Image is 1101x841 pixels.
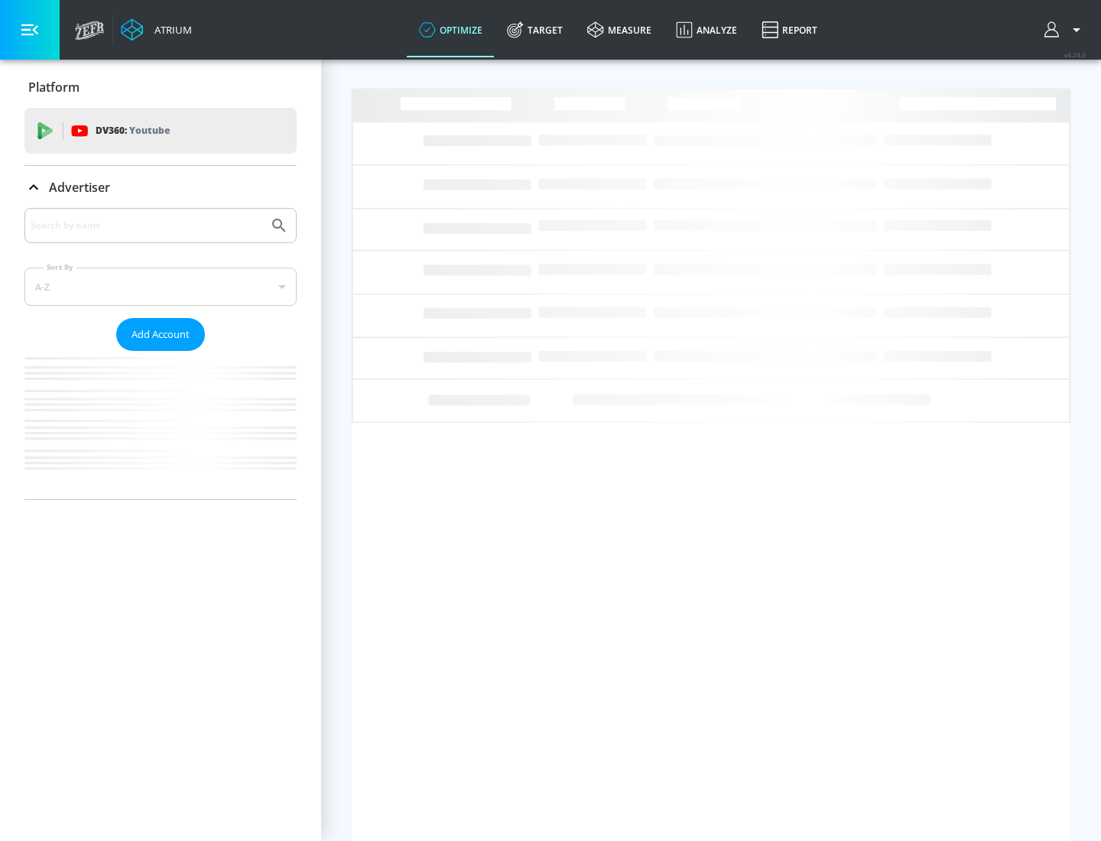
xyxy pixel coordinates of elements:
span: v 4.24.0 [1064,50,1086,59]
input: Search by name [31,216,262,235]
div: Advertiser [24,208,297,499]
label: Sort By [44,262,76,272]
nav: list of Advertiser [24,351,297,499]
a: Analyze [664,2,749,57]
div: Platform [24,66,297,109]
div: A-Z [24,268,297,306]
a: measure [575,2,664,57]
button: Add Account [116,318,205,351]
a: Target [495,2,575,57]
a: Atrium [121,18,192,41]
p: Platform [28,79,80,96]
p: Advertiser [49,179,110,196]
a: optimize [407,2,495,57]
p: DV360: [96,122,170,139]
div: DV360: Youtube [24,108,297,154]
span: Add Account [132,326,190,343]
div: Atrium [148,23,192,37]
p: Youtube [129,122,170,138]
a: Report [749,2,830,57]
div: Advertiser [24,166,297,209]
